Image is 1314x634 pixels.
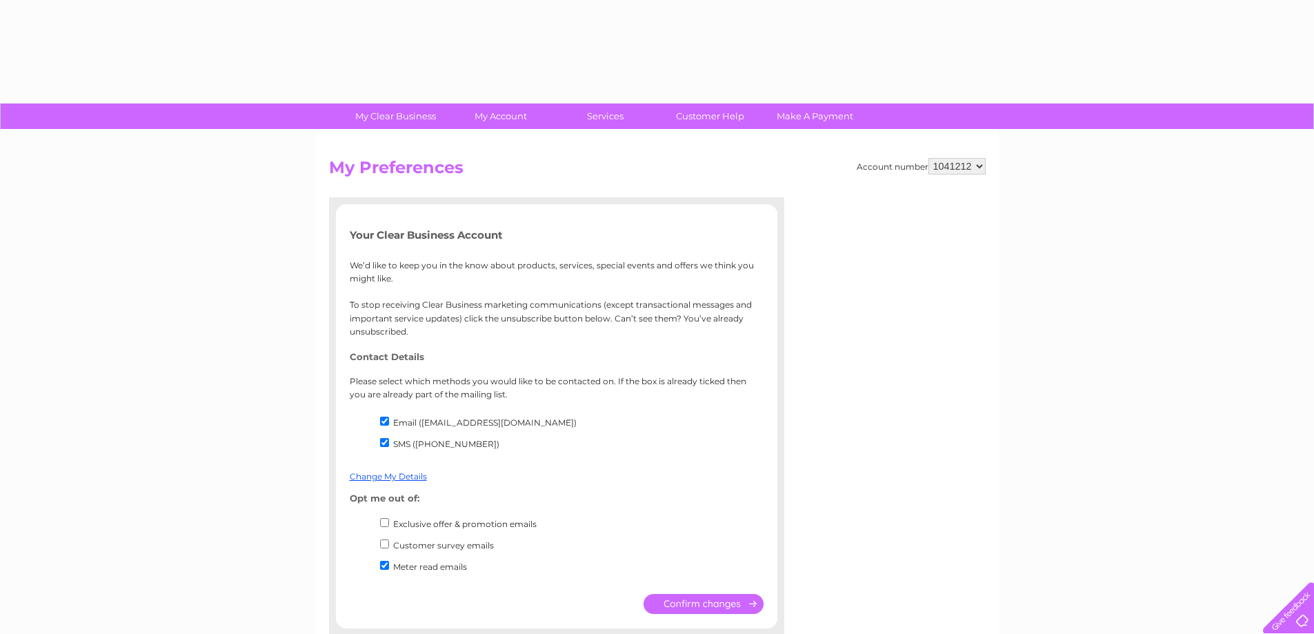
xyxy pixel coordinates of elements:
p: Please select which methods you would like to be contacted on. If the box is already ticked then ... [350,375,764,401]
a: Customer Help [653,103,767,129]
label: SMS ([PHONE_NUMBER]) [393,439,499,449]
h5: Your Clear Business Account [350,229,764,241]
label: Exclusive offer & promotion emails [393,519,537,529]
h2: My Preferences [329,158,986,184]
p: We’d like to keep you in the know about products, services, special events and offers we think yo... [350,259,764,338]
a: Change My Details [350,471,427,482]
a: Services [548,103,662,129]
label: Email ([EMAIL_ADDRESS][DOMAIN_NAME]) [393,417,577,428]
label: Meter read emails [393,562,467,572]
h4: Opt me out of: [350,493,764,504]
a: My Account [444,103,557,129]
div: Account number [857,158,986,175]
label: Customer survey emails [393,540,494,551]
a: Make A Payment [758,103,872,129]
input: Submit [644,594,764,614]
a: My Clear Business [339,103,452,129]
h4: Contact Details [350,352,764,362]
